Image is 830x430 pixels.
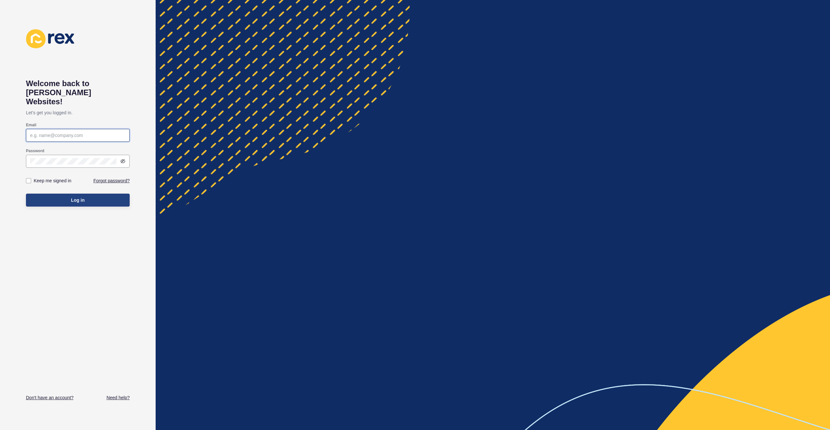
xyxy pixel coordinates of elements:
[71,197,85,203] span: Log in
[34,177,71,184] label: Keep me signed in
[26,148,44,153] label: Password
[30,132,125,139] input: e.g. name@company.com
[106,394,130,401] a: Need help?
[26,394,74,401] a: Don't have an account?
[93,177,130,184] a: Forgot password?
[26,122,36,128] label: Email
[26,194,130,207] button: Log in
[26,106,130,119] p: Let's get you logged in.
[26,79,130,106] h1: Welcome back to [PERSON_NAME] Websites!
